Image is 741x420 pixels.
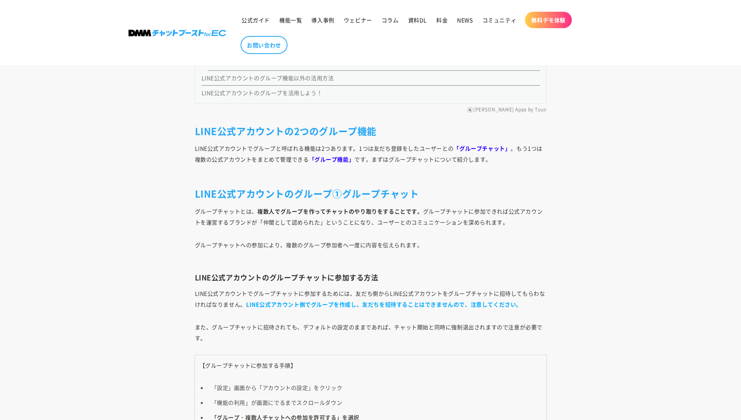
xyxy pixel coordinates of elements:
a: コミュニティ [478,12,521,28]
a: Tsun [535,107,546,113]
h3: LINE公式アカウントのグループチャットに参加する方法 [195,273,546,282]
span: NEWS [457,16,473,23]
strong: LINE公式アカウント側でグループを作成し、友だちを招待することはできませんので、注意してください。 [246,300,522,308]
li: 「設定」画面から「アカウントの設定」をクリック [207,382,542,393]
strong: 複数人でグループを作ってチャットのやり取りをすることです。 [257,207,423,215]
span: 資料DL [408,16,427,23]
span: 導入事例 [311,16,334,23]
img: 株式会社DMM Boost [129,30,226,36]
span: ウェビナー [344,16,372,23]
a: 機能一覧 [275,12,307,28]
strong: 「グループ機能」 [309,155,355,163]
p: LINE公式アカウントでグループチャットに参加するためには、友だち側からLINE公式アカウントをグループチャットに招待してもらわなければなりません。 [195,288,546,310]
a: お問い合わせ [241,36,287,54]
p: グループチャットとは、 グループチャットに参加できれば公式アカウントを運営するブランドが「仲間として認められた」ということになり、ユーザーとのコミュニケーションを深められます。 [195,206,546,228]
h2: LINE公式アカウントのグループ①グループチャット [195,187,546,199]
a: コラム [377,12,404,28]
a: 公式ガイド [237,12,275,28]
span: 機能一覧 [279,16,302,23]
a: 料金 [432,12,452,28]
span: お問い合わせ [247,41,281,48]
p: また、グループチャットに招待されても、デフォルトの設定のままであれば、チャット開始と同時に強制退出されますので注意が必要です。 [195,321,546,343]
span: コミュニティ [482,16,517,23]
a: 資料DL [404,12,432,28]
strong: 「グループチャット」 [454,144,511,152]
span: 公式ガイド [241,16,270,23]
a: 導入事例 [307,12,339,28]
a: LINE公式アカウントのグループ機能以外の活用方法 [202,74,334,82]
a: LINE公式アカウントのグループを活用しよう！ [202,89,323,97]
p: グループチャットへの参加により、複数のグループ参加者へ一度に内容を伝えられます。 [195,239,546,261]
a: ウェビナー [339,12,377,28]
span: 無料デモ体験 [531,16,566,23]
a: 無料デモ体験 [525,12,572,28]
p: LINE公式アカウントでグループと呼ばれる機能は2つあります。1つは友だち登録をしたユーザーとの 。もう1つは複数の公式アカウントをまとめて管理できる です。まずはグループチャットについて紹介します。 [195,143,546,176]
li: 「機能の利用」が画面にでるまでスクロールダウン [207,397,542,408]
span: by [528,107,534,113]
span: コラム [382,16,399,23]
img: RuffRuff Apps [468,108,472,112]
a: NEWS [452,12,477,28]
a: [PERSON_NAME] Apps [473,107,527,113]
span: 料金 [436,16,448,23]
h2: LINE公式アカウントの2つのグループ機能 [195,125,546,137]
